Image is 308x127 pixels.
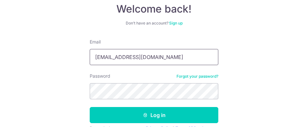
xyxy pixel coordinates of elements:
[90,39,101,45] label: Email
[177,74,218,79] a: Forgot your password?
[90,73,110,79] label: Password
[90,3,218,15] h4: Welcome back!
[90,21,218,26] div: Don’t have an account?
[169,21,183,25] a: Sign up
[90,107,218,123] button: Log in
[90,49,218,65] input: Enter your Email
